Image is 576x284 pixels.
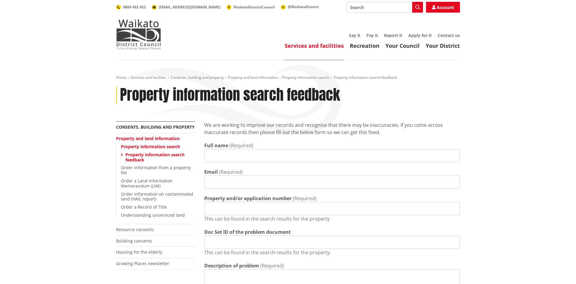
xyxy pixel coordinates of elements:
a: Property information search [282,75,329,80]
label: Doc Set ID of the problem document [204,228,291,236]
span: Property information search feedback [334,75,397,80]
a: Order a Record of Title [121,204,167,210]
a: Property and land information [228,75,278,80]
span: (Required) [260,262,284,269]
a: Order information on contaminated land (HAIL report) [121,191,193,202]
p: This can be found in the search results for the property. [204,249,460,256]
a: WaikatoDistrictCouncil [226,5,275,10]
a: Account [426,2,460,13]
a: Apply for it [408,32,432,38]
a: Your Council [385,42,420,49]
a: Understanding unserviced land [121,212,185,218]
nav: breadcrumb [116,75,460,80]
label: Email [204,168,218,176]
img: Waikato District Council - Te Kaunihera aa Takiwaa o Waikato [116,19,161,49]
p: This can be found in the search results for the property [204,215,460,222]
a: Consents, building and property [116,124,195,130]
span: WaikatoDistrictCouncil [233,5,275,10]
a: Property information search feedback [125,152,184,163]
a: Pay it [366,32,378,38]
a: Recreation [350,42,379,49]
label: Property and/or application number [204,195,292,202]
a: Home [116,75,126,80]
a: Property information search [121,144,180,149]
a: @WaikatoDistrict [281,4,319,9]
a: Building consents [116,238,152,244]
a: Contact us [438,32,460,38]
a: [EMAIL_ADDRESS][DOMAIN_NAME] [152,5,220,10]
span: @WaikatoDistrict [288,4,319,9]
input: Search input [346,2,423,13]
a: Report it [384,32,402,38]
a: Property and land information [116,136,180,141]
a: Growing Places newsletter [116,261,169,266]
a: Consents, building and property [171,75,224,80]
a: Services and facilities [285,42,344,49]
a: Housing for the elderly [116,249,162,255]
a: Your District [426,42,460,49]
h1: Property information search feedback [120,86,340,104]
label: Description of problem [204,262,259,269]
p: We are working to improve our records and recognise that there may be inaccuracies. If you come a... [204,121,460,136]
span: (Required) [219,169,243,175]
span: 0800 492 452 [123,5,146,10]
a: Resource consents [116,227,154,232]
span: (Required) [229,142,253,149]
a: Order information from a property file [121,165,191,176]
a: Order a Land Information Memorandum (LIM) [121,178,172,189]
label: Full name [204,142,228,149]
a: Services and facilities [130,75,166,80]
span: [EMAIL_ADDRESS][DOMAIN_NAME] [159,5,220,10]
a: 0800 492 452 [116,5,146,10]
span: (Required) [293,195,316,202]
a: Say it [349,32,360,38]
